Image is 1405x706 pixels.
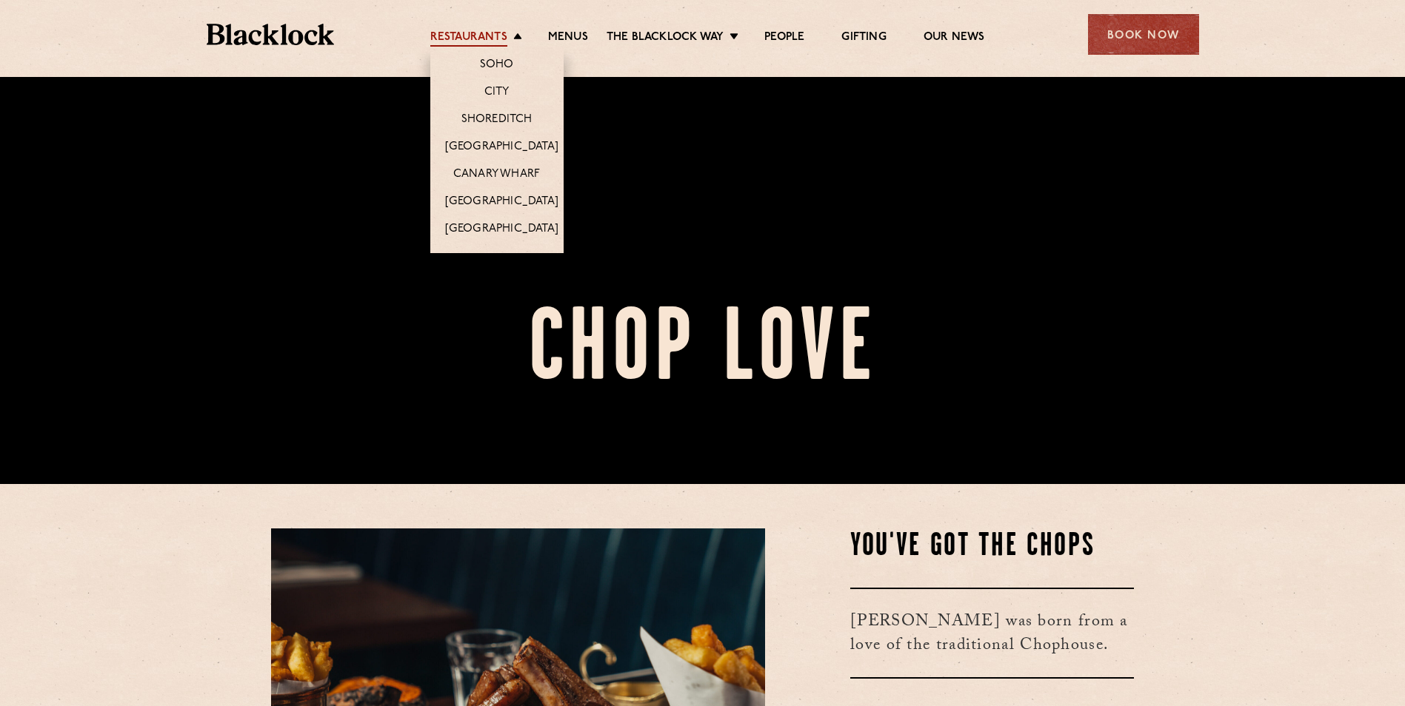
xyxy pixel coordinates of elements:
a: People [764,30,804,47]
h3: [PERSON_NAME] was born from a love of the traditional Chophouse. [850,588,1134,679]
a: Gifting [841,30,886,47]
a: Our News [924,30,985,47]
a: Menus [548,30,588,47]
img: BL_Textured_Logo-footer-cropped.svg [207,24,335,45]
a: [GEOGRAPHIC_DATA] [445,140,558,156]
a: City [484,85,510,101]
a: The Blacklock Way [607,30,724,47]
div: Book Now [1088,14,1199,55]
a: [GEOGRAPHIC_DATA] [445,195,558,211]
a: Restaurants [430,30,507,47]
a: Soho [480,58,514,74]
a: Shoreditch [461,112,533,129]
h2: You've Got The Chops [850,528,1134,565]
a: [GEOGRAPHIC_DATA] [445,222,558,238]
a: Canary Wharf [453,167,540,184]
